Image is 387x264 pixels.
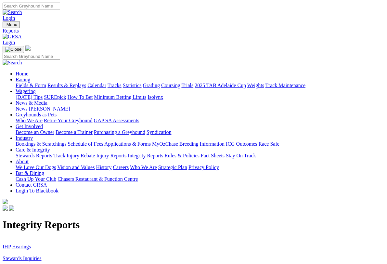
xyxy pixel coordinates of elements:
[3,46,24,53] button: Toggle navigation
[3,53,60,60] input: Search
[3,205,8,211] img: facebook.svg
[16,118,384,124] div: Greyhounds as Pets
[3,40,15,45] a: Login
[143,83,160,88] a: Grading
[179,141,225,147] a: Breeding Information
[94,94,146,100] a: Minimum Betting Limits
[201,153,225,158] a: Fact Sheets
[16,88,36,94] a: Wagering
[152,141,178,147] a: MyOzChase
[58,176,138,182] a: Chasers Restaurant & Function Centre
[16,153,384,159] div: Care & Integrity
[16,83,384,88] div: Racing
[53,153,95,158] a: Track Injury Rebate
[188,165,219,170] a: Privacy Policy
[3,15,15,21] a: Login
[16,118,43,123] a: Who We Are
[3,60,22,66] img: Search
[161,83,180,88] a: Coursing
[68,94,93,100] a: How To Bet
[3,244,31,249] a: IHP Hearings
[16,188,58,193] a: Login To Blackbook
[16,71,28,76] a: Home
[16,141,384,147] div: Industry
[226,141,257,147] a: ICG Outcomes
[16,135,33,141] a: Industry
[16,147,50,152] a: Care & Integrity
[94,118,139,123] a: GAP SA Assessments
[29,106,70,112] a: [PERSON_NAME]
[87,83,106,88] a: Calendar
[96,153,126,158] a: Injury Reports
[16,106,384,112] div: News & Media
[16,141,66,147] a: Bookings & Scratchings
[265,83,305,88] a: Track Maintenance
[16,94,384,100] div: Wagering
[16,77,30,82] a: Racing
[113,165,129,170] a: Careers
[16,176,56,182] a: Cash Up Your Club
[16,182,47,188] a: Contact GRSA
[3,199,8,204] img: logo-grsa-white.png
[16,165,384,170] div: About
[3,34,22,40] img: GRSA
[104,141,151,147] a: Applications & Forms
[158,165,187,170] a: Strategic Plan
[16,176,384,182] div: Bar & Dining
[258,141,279,147] a: Race Safe
[130,165,157,170] a: Who We Are
[108,83,122,88] a: Tracks
[44,94,66,100] a: SUREpick
[247,83,264,88] a: Weights
[68,141,103,147] a: Schedule of Fees
[94,129,145,135] a: Purchasing a Greyhound
[16,129,54,135] a: Become an Owner
[57,165,95,170] a: Vision and Values
[195,83,246,88] a: 2025 TAB Adelaide Cup
[16,112,57,117] a: Greyhounds as Pets
[44,118,93,123] a: Retire Your Greyhound
[16,100,47,106] a: News & Media
[164,153,200,158] a: Rules & Policies
[3,3,60,9] input: Search
[16,106,27,112] a: News
[25,46,31,51] img: logo-grsa-white.png
[3,256,42,261] a: Stewards Inquiries
[9,205,14,211] img: twitter.svg
[3,21,20,28] button: Toggle navigation
[16,165,56,170] a: We Love Our Dogs
[181,83,193,88] a: Trials
[5,47,21,52] img: Close
[147,129,171,135] a: Syndication
[3,28,384,34] a: Reports
[6,22,17,27] span: Menu
[16,159,29,164] a: About
[96,165,111,170] a: History
[123,83,142,88] a: Statistics
[16,83,46,88] a: Fields & Form
[16,129,384,135] div: Get Involved
[3,9,22,15] img: Search
[16,94,43,100] a: [DATE] Tips
[47,83,86,88] a: Results & Replays
[3,219,384,231] h1: Integrity Reports
[16,153,52,158] a: Stewards Reports
[128,153,163,158] a: Integrity Reports
[226,153,256,158] a: Stay On Track
[148,94,163,100] a: Isolynx
[16,124,43,129] a: Get Involved
[16,170,44,176] a: Bar & Dining
[56,129,93,135] a: Become a Trainer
